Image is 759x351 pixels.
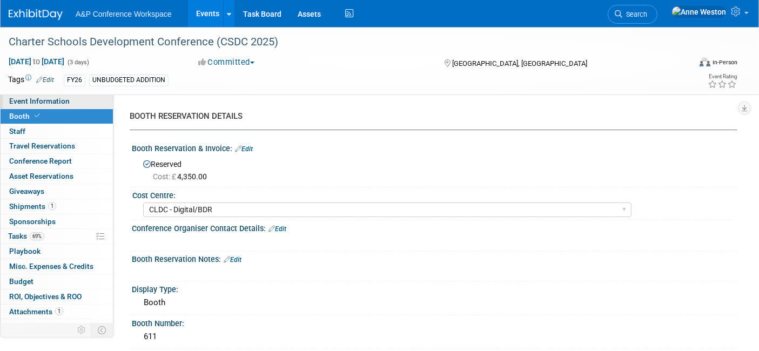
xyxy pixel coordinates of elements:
a: Shipments1 [1,199,113,214]
a: Budget [1,274,113,289]
div: 611 [140,328,729,345]
span: Travel Reservations [9,141,75,150]
div: Cost Centre: [132,187,733,201]
span: 1 [48,202,56,210]
td: Personalize Event Tab Strip [72,323,91,337]
span: 4,350.00 [153,172,211,181]
a: Search [608,5,657,24]
a: Edit [235,145,253,153]
img: Anne Weston [671,6,727,18]
span: (3 days) [66,59,89,66]
div: Event Format [629,56,737,72]
span: Budget [9,277,33,286]
div: Charter Schools Development Conference (CSDC 2025) [5,32,675,52]
div: Booth Reservation & Invoice: [132,140,737,154]
div: Booth Number: [132,315,737,329]
a: Conference Report [1,154,113,168]
i: Booth reservation complete [35,113,40,119]
a: Tasks69% [1,229,113,244]
span: Search [622,10,647,18]
button: Committed [194,57,259,68]
a: Event Information [1,94,113,109]
a: more [1,319,113,334]
a: Giveaways [1,184,113,199]
span: Conference Report [9,157,72,165]
span: Sponsorships [9,217,56,226]
span: Shipments [9,202,56,211]
span: ROI, Objectives & ROO [9,292,82,301]
span: more [7,322,24,330]
span: Tasks [8,232,44,240]
span: Misc. Expenses & Credits [9,262,93,271]
span: Playbook [9,247,41,255]
div: In-Person [712,58,737,66]
span: 69% [30,232,44,240]
a: Playbook [1,244,113,259]
a: Booth [1,109,113,124]
div: BOOTH RESERVATION DETAILS [130,111,729,122]
span: [GEOGRAPHIC_DATA], [GEOGRAPHIC_DATA] [452,59,587,67]
a: Edit [36,76,54,84]
a: Misc. Expenses & Credits [1,259,113,274]
a: ROI, Objectives & ROO [1,289,113,304]
span: Cost: £ [153,172,177,181]
div: Display Type: [132,281,737,295]
span: 1 [55,307,63,315]
a: Staff [1,124,113,139]
a: Edit [224,256,241,264]
span: Attachments [9,307,63,316]
a: Attachments1 [1,305,113,319]
span: A&P Conference Workspace [76,10,172,18]
span: Staff [9,127,25,136]
div: Conference Organiser Contact Details: [132,220,737,234]
div: UNBUDGETED ADDITION [89,75,169,86]
td: Tags [8,74,54,86]
a: Edit [268,225,286,233]
div: Event Rating [708,74,737,79]
div: FY26 [64,75,85,86]
a: Asset Reservations [1,169,113,184]
span: Event Information [9,97,70,105]
span: [DATE] [DATE] [8,57,65,66]
a: Sponsorships [1,214,113,229]
span: to [31,57,42,66]
span: Giveaways [9,187,44,195]
img: Format-Inperson.png [700,58,710,66]
div: Reserved [140,156,729,182]
a: Travel Reservations [1,139,113,153]
td: Toggle Event Tabs [91,323,113,337]
div: Booth Reservation Notes: [132,251,737,265]
span: Booth [9,112,42,120]
img: ExhibitDay [9,9,63,20]
span: Asset Reservations [9,172,73,180]
div: Booth [140,294,729,311]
